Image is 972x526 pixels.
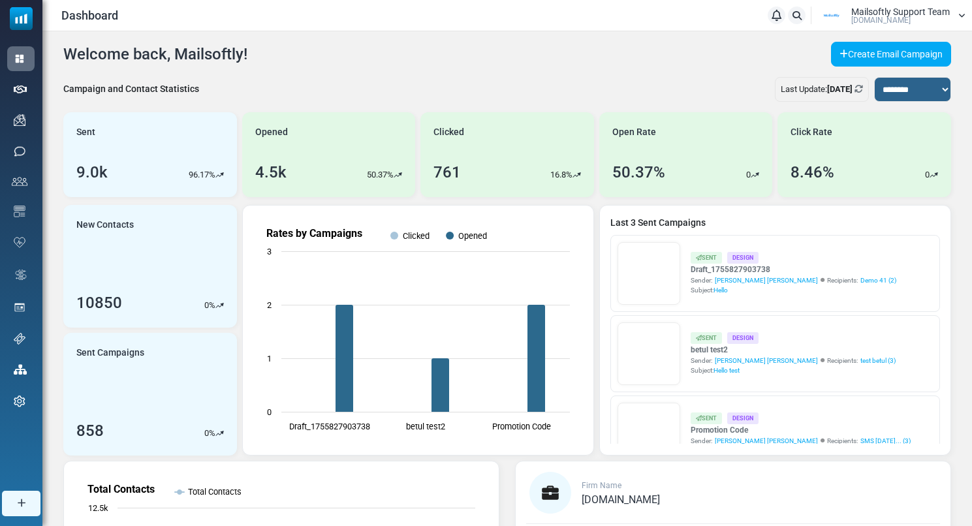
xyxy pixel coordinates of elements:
[746,168,751,181] p: 0
[492,422,551,431] text: Promotion Code
[76,161,108,184] div: 9.0k
[204,427,209,440] p: 0
[691,344,896,356] a: betul test2
[458,231,487,241] text: Opened
[775,77,869,102] div: Last Update:
[14,237,25,247] img: domain-health-icon.svg
[267,247,272,256] text: 3
[727,332,759,343] div: Design
[550,168,572,181] p: 16.8%
[727,252,759,263] div: Design
[76,218,134,232] span: New Contacts
[691,275,896,285] div: Sender: Recipients:
[255,161,287,184] div: 4.5k
[851,16,911,24] span: [DOMAIN_NAME]
[289,422,369,431] text: Draft_1755827903738
[691,252,722,263] div: Sent
[727,412,759,424] div: Design
[691,356,896,365] div: Sender: Recipients:
[14,206,25,217] img: email-templates-icon.svg
[433,125,464,139] span: Clicked
[14,268,28,283] img: workflow.svg
[267,407,272,417] text: 0
[10,7,33,30] img: mailsoftly_icon_blue_white.svg
[267,300,272,310] text: 2
[266,227,362,240] text: Rates by Campaigns
[791,125,832,139] span: Click Rate
[691,332,722,343] div: Sent
[204,299,224,312] div: %
[815,6,965,25] a: User Logo Mailsoftly Support Team [DOMAIN_NAME]
[815,6,848,25] img: User Logo
[715,356,818,365] span: [PERSON_NAME] [PERSON_NAME]
[204,427,224,440] div: %
[14,146,25,157] img: sms-icon.png
[76,125,95,139] span: Sent
[860,356,896,365] a: test betul (3)
[612,125,656,139] span: Open Rate
[925,168,930,181] p: 0
[63,205,237,328] a: New Contacts 10850 0%
[691,412,722,424] div: Sent
[691,365,896,375] div: Subject:
[831,42,951,67] a: Create Email Campaign
[406,422,445,431] text: betul test2
[12,177,27,186] img: contacts-icon.svg
[612,161,665,184] div: 50.37%
[87,483,155,495] text: Total Contacts
[188,487,242,497] text: Total Contacts
[827,84,853,94] b: [DATE]
[76,346,144,360] span: Sent Campaigns
[860,275,896,285] a: Demo 41 (2)
[713,367,740,374] span: Hello test
[860,436,911,446] a: SMS [DATE]... (3)
[691,285,896,295] div: Subject:
[204,299,209,312] p: 0
[715,275,818,285] span: [PERSON_NAME] [PERSON_NAME]
[691,264,896,275] a: Draft_1755827903738
[63,82,199,96] div: Campaign and Contact Statistics
[76,291,122,315] div: 10850
[14,53,25,65] img: dashboard-icon-active.svg
[691,424,911,436] a: Promotion Code
[433,161,461,184] div: 761
[851,7,950,16] span: Mailsoftly Support Team
[610,216,940,230] a: Last 3 Sent Campaigns
[189,168,215,181] p: 96.17%
[715,436,818,446] span: [PERSON_NAME] [PERSON_NAME]
[582,481,621,490] span: Firm Name
[582,493,660,506] span: [DOMAIN_NAME]
[88,503,108,513] text: 12.5k
[14,333,25,345] img: support-icon.svg
[713,286,728,294] span: Hello
[367,168,394,181] p: 50.37%
[61,7,118,24] span: Dashboard
[691,436,911,446] div: Sender: Recipients:
[403,231,430,241] text: Clicked
[582,495,660,505] a: [DOMAIN_NAME]
[791,161,834,184] div: 8.46%
[253,216,583,444] svg: Rates by Campaigns
[854,84,863,94] a: Refresh Stats
[255,125,288,139] span: Opened
[76,419,104,442] div: 858
[14,302,25,313] img: landing_pages.svg
[267,354,272,364] text: 1
[14,395,25,407] img: settings-icon.svg
[63,45,247,64] h4: Welcome back, Mailsoftly!
[14,114,25,126] img: campaigns-icon.png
